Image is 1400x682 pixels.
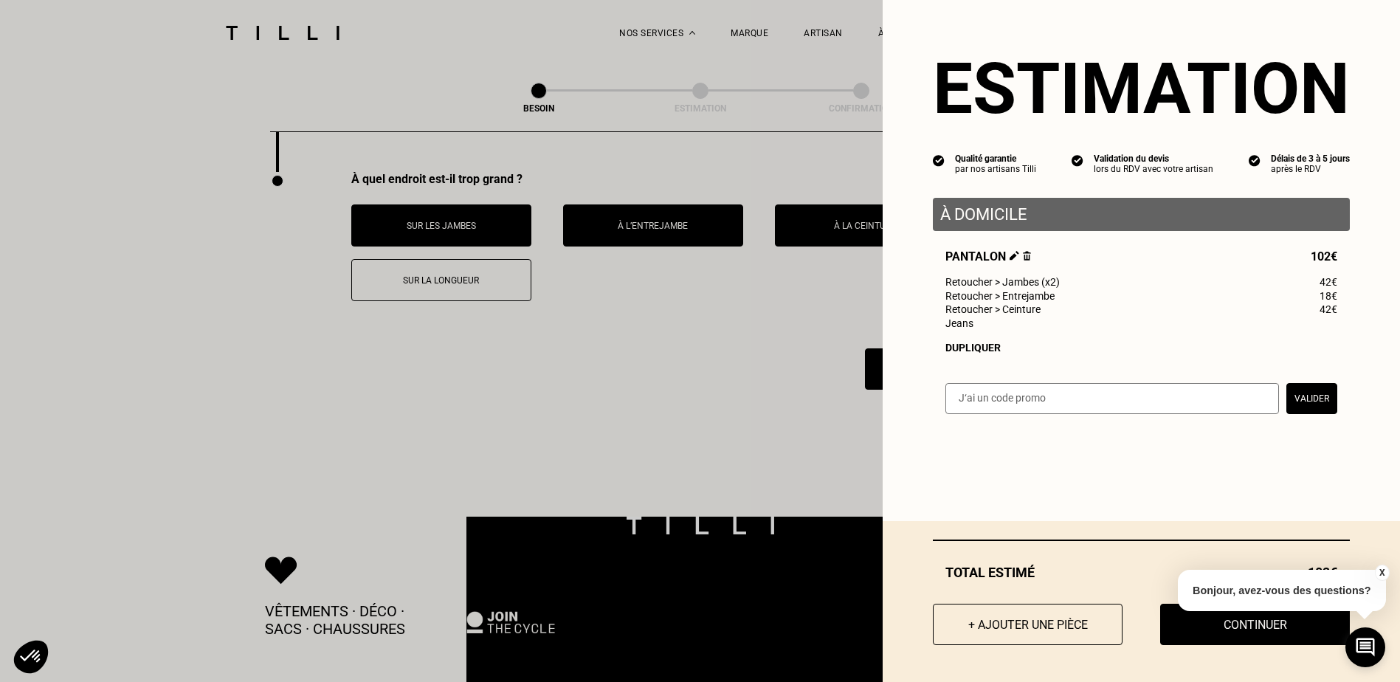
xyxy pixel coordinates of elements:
span: Retoucher > Entrejambe [945,290,1055,302]
img: Supprimer [1023,251,1031,261]
button: Valider [1286,383,1337,414]
input: J‘ai un code promo [945,383,1279,414]
div: Validation du devis [1094,154,1213,164]
p: Bonjour, avez-vous des questions? [1178,570,1386,611]
div: lors du RDV avec votre artisan [1094,164,1213,174]
span: 18€ [1320,290,1337,302]
span: Jeans [945,317,973,329]
span: Retoucher > Jambes (x2) [945,276,1060,288]
div: Total estimé [933,565,1350,580]
div: Dupliquer [945,342,1337,354]
img: icon list info [933,154,945,167]
span: 102€ [1311,249,1337,263]
img: icon list info [1249,154,1261,167]
div: après le RDV [1271,164,1350,174]
div: Délais de 3 à 5 jours [1271,154,1350,164]
div: par nos artisans Tilli [955,164,1036,174]
button: + Ajouter une pièce [933,604,1123,645]
button: Continuer [1160,604,1350,645]
span: 42€ [1320,303,1337,315]
span: Retoucher > Ceinture [945,303,1041,315]
img: icon list info [1072,154,1083,167]
div: Qualité garantie [955,154,1036,164]
span: Pantalon [945,249,1031,263]
section: Estimation [933,47,1350,130]
span: 42€ [1320,276,1337,288]
button: X [1374,565,1389,581]
img: Éditer [1010,251,1019,261]
p: À domicile [940,205,1342,224]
